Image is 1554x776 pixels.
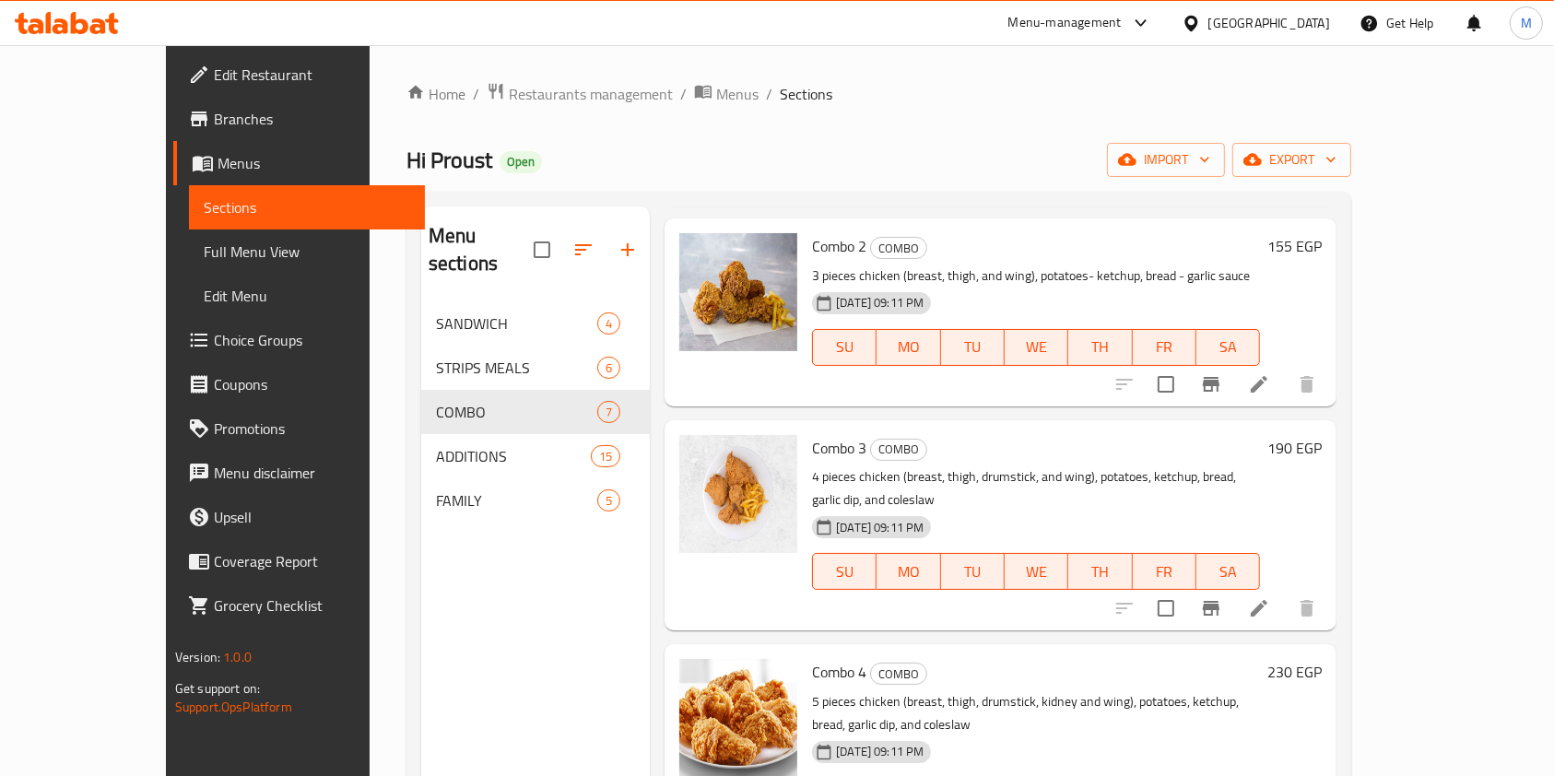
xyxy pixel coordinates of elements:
[436,312,597,335] span: SANDWICH
[812,232,866,260] span: Combo 2
[941,329,1005,366] button: TU
[1189,586,1233,630] button: Branch-specific-item
[500,154,542,170] span: Open
[214,594,411,617] span: Grocery Checklist
[175,645,220,669] span: Version:
[1005,553,1068,590] button: WE
[1076,558,1124,585] span: TH
[694,82,759,106] a: Menus
[1285,586,1329,630] button: delete
[173,539,426,583] a: Coverage Report
[1005,329,1068,366] button: WE
[406,139,492,181] span: Hi Proust
[436,357,597,379] span: STRIPS MEALS
[175,676,260,700] span: Get support on:
[871,439,926,460] span: COMBO
[204,241,411,263] span: Full Menu View
[948,334,997,360] span: TU
[487,82,673,106] a: Restaurants management
[592,448,619,465] span: 15
[473,83,479,105] li: /
[1012,558,1061,585] span: WE
[1076,334,1124,360] span: TH
[421,478,650,523] div: FAMILY5
[680,83,687,105] li: /
[877,329,940,366] button: MO
[1196,329,1260,366] button: SA
[509,83,673,105] span: Restaurants management
[436,401,597,423] span: COMBO
[218,152,411,174] span: Menus
[1521,13,1532,33] span: M
[597,312,620,335] div: items
[941,553,1005,590] button: TU
[189,229,426,274] a: Full Menu View
[214,64,411,86] span: Edit Restaurant
[214,462,411,484] span: Menu disclaimer
[204,285,411,307] span: Edit Menu
[870,663,927,685] div: COMBO
[1267,233,1322,259] h6: 155 EGP
[598,404,619,421] span: 7
[175,695,292,719] a: Support.OpsPlatform
[1267,435,1322,461] h6: 190 EGP
[820,334,869,360] span: SU
[1189,362,1233,406] button: Branch-specific-item
[436,445,591,467] div: ADDITIONS
[1133,329,1196,366] button: FR
[1147,589,1185,628] span: Select to update
[1204,558,1253,585] span: SA
[1247,148,1336,171] span: export
[812,465,1260,511] p: 4 pieces chicken (breast, thigh, drumstick, and wing), potatoes, ketchup, bread, garlic dip, and ...
[948,558,997,585] span: TU
[1140,334,1189,360] span: FR
[780,83,832,105] span: Sections
[1133,553,1196,590] button: FR
[173,53,426,97] a: Edit Restaurant
[870,439,927,461] div: COMBO
[829,743,931,760] span: [DATE] 09:11 PM
[812,690,1260,736] p: 5 pieces chicken (breast, thigh, drumstick, kidney and wing), potatoes, ketchup, bread, garlic di...
[173,362,426,406] a: Coupons
[1068,329,1132,366] button: TH
[829,519,931,536] span: [DATE] 09:11 PM
[500,151,542,173] div: Open
[214,506,411,528] span: Upsell
[406,83,465,105] a: Home
[173,318,426,362] a: Choice Groups
[1122,148,1210,171] span: import
[1147,365,1185,404] span: Select to update
[1012,334,1061,360] span: WE
[189,274,426,318] a: Edit Menu
[766,83,772,105] li: /
[1196,553,1260,590] button: SA
[877,553,940,590] button: MO
[598,315,619,333] span: 4
[421,390,650,434] div: COMBO7
[598,492,619,510] span: 5
[597,357,620,379] div: items
[1140,558,1189,585] span: FR
[406,82,1351,106] nav: breadcrumb
[421,294,650,530] nav: Menu sections
[812,329,877,366] button: SU
[1204,334,1253,360] span: SA
[597,401,620,423] div: items
[1208,13,1330,33] div: [GEOGRAPHIC_DATA]
[204,196,411,218] span: Sections
[884,558,933,585] span: MO
[870,237,927,259] div: COMBO
[421,301,650,346] div: SANDWICH4
[679,435,797,553] img: Combo 3
[214,329,411,351] span: Choice Groups
[871,238,926,259] span: COMBO
[189,185,426,229] a: Sections
[421,434,650,478] div: ADDITIONS15
[223,645,252,669] span: 1.0.0
[812,265,1260,288] p: 3 pieces chicken (breast, thigh, and wing), potatoes- ketchup, bread - garlic sauce
[884,334,933,360] span: MO
[598,359,619,377] span: 6
[820,558,869,585] span: SU
[829,294,931,312] span: [DATE] 09:11 PM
